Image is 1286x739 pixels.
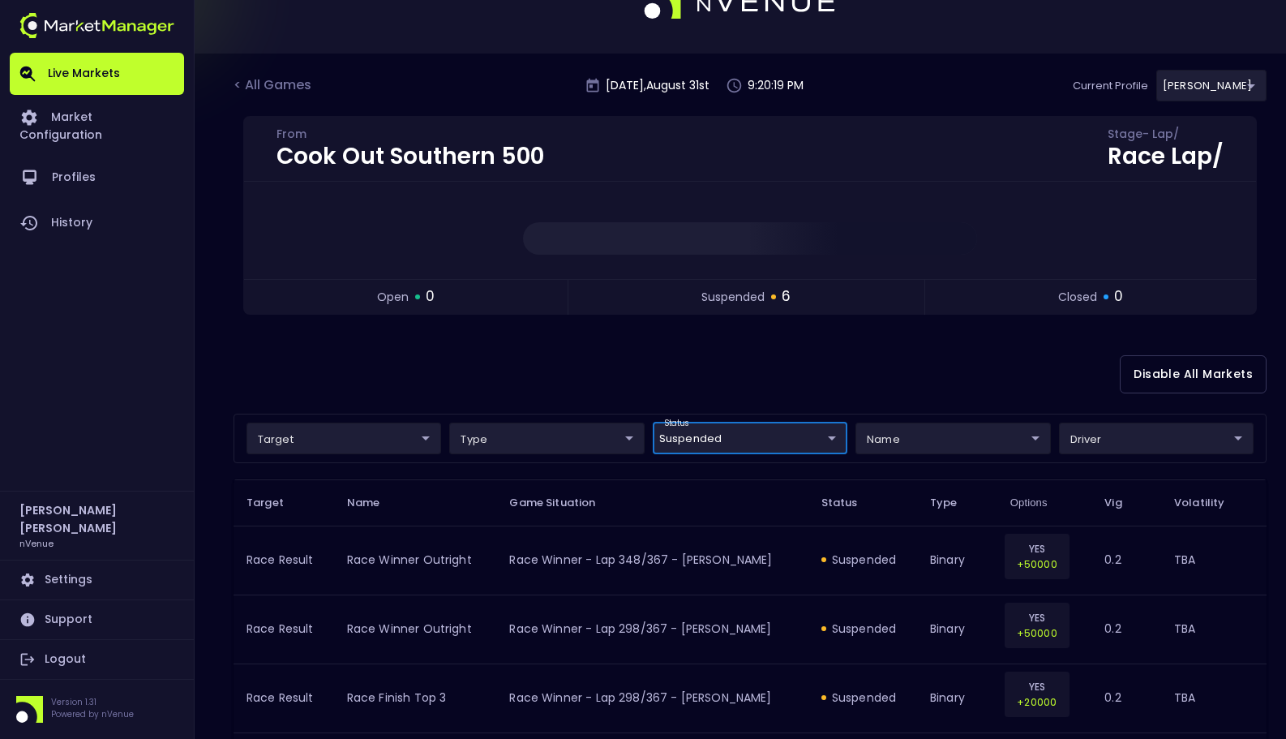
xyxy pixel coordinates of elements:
td: binary [917,526,997,595]
label: status [664,418,689,429]
td: TBA [1161,664,1267,733]
td: 0.2 [1091,526,1161,595]
td: Race Winner Outright [334,595,497,664]
td: 0.2 [1091,664,1161,733]
td: binary [917,595,997,664]
span: Type [930,496,979,510]
td: Race Result [234,595,334,664]
p: Powered by nVenue [51,708,134,720]
td: Race Winner - Lap 298/367 - [PERSON_NAME] [496,664,808,733]
div: Version 1.31Powered by nVenue [10,696,184,723]
div: target [653,423,847,454]
span: Status [821,496,879,510]
span: 0 [1114,286,1123,307]
div: target [449,423,644,454]
span: 6 [782,286,791,307]
span: Target [246,496,305,510]
div: target [1156,70,1267,101]
td: Race Winner Outright [334,526,497,595]
span: closed [1058,289,1097,306]
p: Version 1.31 [51,696,134,708]
p: YES [1015,679,1059,694]
div: Cook Out Southern 500 [276,145,544,168]
div: Race Lap / [1108,145,1224,168]
span: open [377,289,409,306]
p: Current Profile [1073,78,1148,94]
span: Volatility [1174,496,1245,510]
p: +20000 [1015,694,1059,710]
button: Disable All Markets [1120,355,1267,393]
a: History [10,200,184,246]
p: +50000 [1015,625,1059,641]
span: suspended [701,289,765,306]
a: Profiles [10,155,184,200]
h3: nVenue [19,537,54,549]
h2: [PERSON_NAME] [PERSON_NAME] [19,501,174,537]
td: Race Winner - Lap 298/367 - [PERSON_NAME] [496,595,808,664]
div: suspended [821,621,904,637]
span: 0 [426,286,435,307]
div: target [246,423,441,454]
a: Settings [10,561,184,599]
td: Race Finish Top 3 [334,664,497,733]
td: Race Result [234,664,334,733]
div: target [1059,423,1254,454]
div: target [855,423,1050,454]
p: YES [1015,541,1059,556]
div: suspended [821,552,904,568]
a: Live Markets [10,53,184,95]
a: Support [10,600,184,639]
span: Name [347,496,401,510]
td: TBA [1161,526,1267,595]
td: 0.2 [1091,595,1161,664]
td: binary [917,664,997,733]
div: suspended [821,690,904,706]
a: Market Configuration [10,95,184,155]
img: logo [19,13,174,38]
p: [DATE] , August 31 st [606,77,709,94]
div: < All Games [234,75,315,97]
td: Race Result [234,526,334,595]
div: From [276,130,544,143]
span: Game Situation [509,496,616,510]
p: +50000 [1015,556,1059,572]
span: Vig [1104,496,1142,510]
td: Race Winner - Lap 348/367 - [PERSON_NAME] [496,526,808,595]
p: 9:20:19 PM [748,77,804,94]
p: YES [1015,610,1059,625]
div: Stage - Lap / [1108,130,1224,143]
a: Logout [10,640,184,679]
td: TBA [1161,595,1267,664]
th: Options [997,479,1092,526]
